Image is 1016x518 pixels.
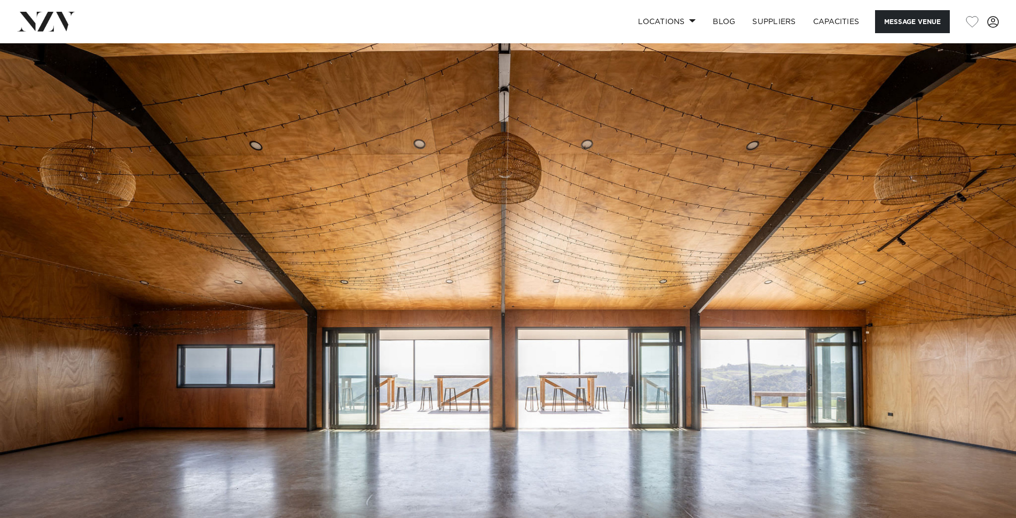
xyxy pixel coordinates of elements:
img: nzv-logo.png [17,12,75,31]
button: Message Venue [875,10,950,33]
a: BLOG [704,10,744,33]
a: SUPPLIERS [744,10,804,33]
a: Capacities [805,10,868,33]
a: Locations [629,10,704,33]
